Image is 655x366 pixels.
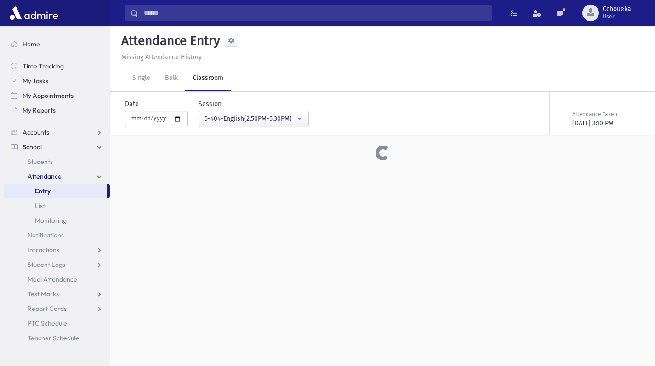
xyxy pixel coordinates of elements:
[125,99,139,109] label: Date
[158,66,185,91] a: Bulk
[28,260,65,269] span: Student Logs
[572,118,638,128] div: [DATE] 3:10 PM
[23,143,42,151] span: School
[199,99,222,109] label: Session
[4,184,107,198] a: Entry
[205,114,296,124] div: 5-404-English(2:50PM-5:30PM)
[35,216,67,225] span: Monitoring
[603,13,631,20] span: User
[23,106,56,114] span: My Reports
[23,91,74,100] span: My Appointments
[199,111,309,127] button: 5-404-English(2:50PM-5:30PM)
[4,125,110,140] a: Accounts
[185,66,231,91] a: Classroom
[23,40,40,48] span: Home
[4,228,110,242] a: Notifications
[4,103,110,118] a: My Reports
[28,275,77,283] span: Meal Attendance
[4,287,110,301] a: Test Marks
[121,53,202,61] u: Missing Attendance History
[138,5,491,21] input: Search
[23,77,48,85] span: My Tasks
[4,88,110,103] a: My Appointments
[4,331,110,345] a: Teacher Schedule
[4,154,110,169] a: Students
[4,59,110,73] a: Time Tracking
[28,231,64,239] span: Notifications
[4,198,110,213] a: List
[118,53,202,61] a: Missing Attendance History
[4,213,110,228] a: Monitoring
[28,290,59,298] span: Test Marks
[4,169,110,184] a: Attendance
[28,172,62,180] span: Attendance
[35,202,45,210] span: List
[4,140,110,154] a: School
[7,4,60,22] img: AdmirePro
[23,62,64,70] span: Time Tracking
[28,334,79,342] span: Teacher Schedule
[28,158,53,166] span: Students
[35,187,51,195] span: Entry
[572,110,638,118] div: Attendance Taken
[4,242,110,257] a: Infractions
[4,257,110,272] a: Student Logs
[4,37,110,51] a: Home
[28,246,59,254] span: Infractions
[28,304,67,313] span: Report Cards
[4,272,110,287] a: Meal Attendance
[118,33,220,49] h5: Attendance Entry
[4,301,110,316] a: Report Cards
[125,66,158,91] a: Single
[23,128,49,136] span: Accounts
[4,316,110,331] a: PTC Schedule
[603,6,631,13] span: Cchoueka
[4,73,110,88] a: My Tasks
[28,319,67,327] span: PTC Schedule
